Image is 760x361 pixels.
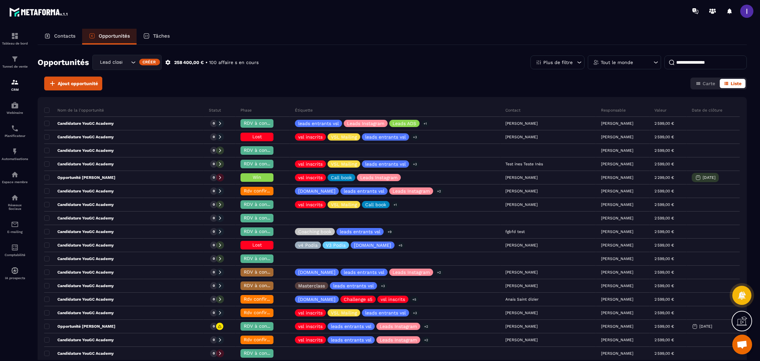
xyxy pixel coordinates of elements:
p: [PERSON_NAME] [601,121,633,126]
p: 0 [213,202,215,207]
p: Comptabilité [2,253,28,257]
p: +2 [435,269,443,276]
p: leads entrants vsl [365,135,406,139]
p: Étiquette [295,108,313,113]
p: [PERSON_NAME] [601,351,633,356]
p: 258 400,00 € [174,59,204,66]
a: emailemailE-mailing [2,215,28,239]
p: +2 [422,323,430,330]
p: Tout le monde [601,60,633,65]
a: formationformationTableau de bord [2,27,28,50]
p: 0 [213,338,215,342]
p: +5 [410,296,419,303]
p: Tableau de bord [2,42,28,45]
p: 0 [213,148,215,153]
p: Candidature YouGC Academy [44,121,114,126]
p: vsl inscrits [381,297,405,302]
p: 2 599,00 € [654,189,674,193]
p: Candidature YouGC Academy [44,310,114,315]
p: [PERSON_NAME] [601,311,633,315]
p: [PERSON_NAME] [601,148,633,153]
p: vsl inscrits [298,324,323,329]
p: +2 [422,337,430,344]
p: 2 599,00 € [654,162,674,166]
span: Carte [703,81,715,86]
img: automations [11,171,19,179]
img: scheduler [11,124,19,132]
p: [DATE] [699,324,712,329]
p: 2 599,00 € [654,338,674,342]
p: 0 [213,135,215,139]
p: Nom de la l'opportunité [44,108,104,113]
p: VSL Mailing [331,162,357,166]
p: [PERSON_NAME] [601,189,633,193]
span: RDV à confimer ❓ [244,350,286,356]
p: Leads Instagram [393,270,430,275]
p: +9 [385,228,394,235]
p: • [206,59,207,66]
span: Ajout opportunité [58,80,98,87]
p: 2 599,00 € [654,135,674,139]
p: Réseaux Sociaux [2,203,28,211]
p: [PERSON_NAME] [601,283,633,288]
p: [DATE] [703,175,715,180]
input: Search for option [123,59,129,66]
div: Créer [139,59,160,65]
p: 0 [213,351,215,356]
p: Leads Instagram [393,189,430,193]
p: 0 [213,121,215,126]
p: leads entrants vsl [344,270,384,275]
p: +3 [411,310,419,316]
img: social-network [11,194,19,202]
img: automations [11,148,19,155]
p: 0 [213,297,215,302]
p: vsl inscrits [298,338,323,342]
p: Tunnel de vente [2,65,28,68]
p: E-mailing [2,230,28,234]
p: +3 [411,134,419,141]
h2: Opportunités [38,56,89,69]
button: Carte [692,79,719,88]
p: 2 599,00 € [654,243,674,247]
span: Lost [252,242,262,247]
p: [PERSON_NAME] [601,324,633,329]
p: 0 [213,256,215,261]
p: 2 299,00 € [654,175,674,180]
p: leads entrants vsl [331,338,371,342]
span: RDV à confimer ❓ [244,148,286,153]
p: 2 599,00 € [654,351,674,356]
p: 2 599,00 € [654,256,674,261]
span: Liste [731,81,742,86]
p: vsl inscrits [298,135,323,139]
p: Statut [209,108,221,113]
p: [DOMAIN_NAME] [298,297,335,302]
p: [PERSON_NAME] [601,229,633,234]
p: 2 599,00 € [654,283,674,288]
p: 0 [213,270,215,275]
p: leads entrants vsl [331,324,371,329]
p: 2 599,00 € [654,216,674,220]
img: logo [9,6,69,18]
img: automations [11,101,19,109]
p: [PERSON_NAME] [601,202,633,207]
p: 2 599,00 € [654,324,674,329]
p: [PERSON_NAME] [601,135,633,139]
p: Espace membre [2,180,28,184]
p: Candidature YouGC Academy [44,337,114,343]
p: Coaching book [298,229,332,234]
p: VSL Mailing [331,135,357,139]
p: 0 [213,311,215,315]
p: 2 599,00 € [654,270,674,275]
p: vsl inscrits [298,202,323,207]
p: Contact [505,108,521,113]
p: v4 Podia [298,243,318,247]
p: [PERSON_NAME] [601,270,633,275]
span: RDV à confimer ❓ [244,161,286,166]
p: Leads Instagram [380,324,417,329]
span: RDV à conf. A RAPPELER [244,283,299,288]
button: Ajout opportunité [44,77,102,90]
img: automations [11,267,19,275]
p: leads entrants vsl [333,283,374,288]
p: Candidature YouGC Academy [44,161,114,167]
a: Contacts [38,29,82,45]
